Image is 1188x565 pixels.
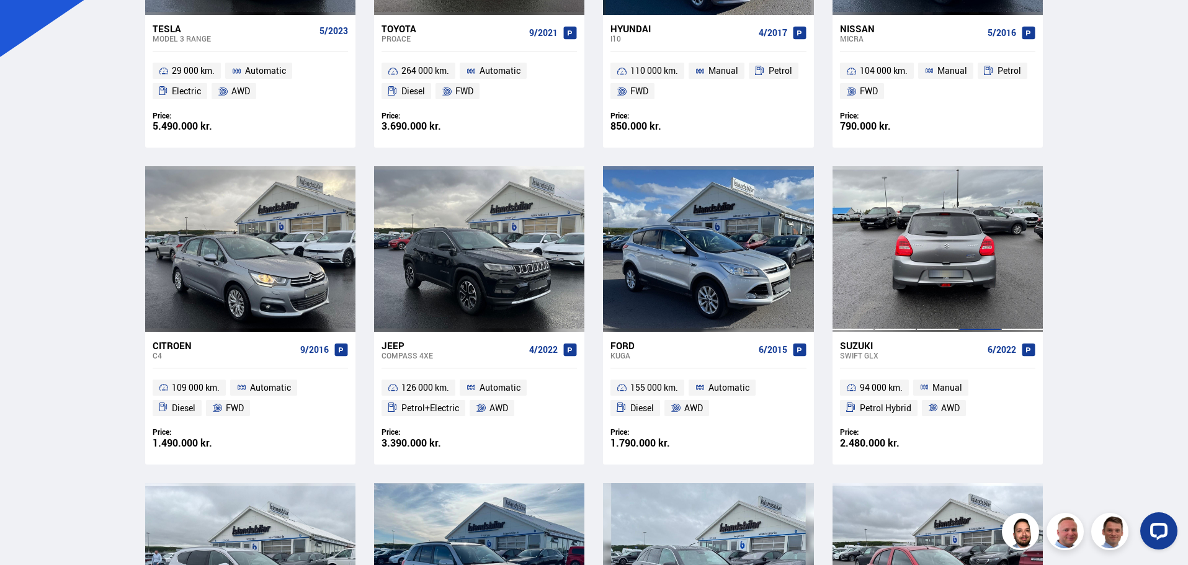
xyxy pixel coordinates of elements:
a: Jeep Compass 4XE 4/2022 126 000 km. Automatic Petrol+Electric AWD Price: 3.390.000 kr. [374,332,584,465]
span: Diesel [630,401,654,416]
span: Manual [937,63,967,78]
span: 4/2017 [759,28,787,38]
div: Nissan [840,23,983,34]
span: Automatic [250,380,291,395]
span: Petrol+Electric [401,401,459,416]
div: Kuga [610,351,753,360]
span: 110 000 km. [630,63,678,78]
div: Price: [610,427,708,437]
img: siFngHWaQ9KaOqBr.png [1048,515,1086,552]
a: Hyundai i10 4/2017 110 000 km. Manual Petrol FWD Price: 850.000 kr. [603,15,813,148]
img: nhp88E3Fdnt1Opn2.png [1004,515,1041,552]
div: 3.390.000 kr. [382,438,480,448]
a: Tesla Model 3 RANGE 5/2023 29 000 km. Automatic Electric AWD Price: 5.490.000 kr. [145,15,355,148]
div: Price: [382,427,480,437]
div: 1.790.000 kr. [610,438,708,448]
span: FWD [630,84,648,99]
span: FWD [455,84,473,99]
span: 4/2022 [529,345,558,355]
div: 790.000 kr. [840,121,938,131]
a: Ford Kuga 6/2015 155 000 km. Automatic Diesel AWD Price: 1.790.000 kr. [603,332,813,465]
span: 109 000 km. [172,380,220,395]
a: Citroen C4 9/2016 109 000 km. Automatic Diesel FWD Price: 1.490.000 kr. [145,332,355,465]
div: i10 [610,34,753,43]
div: Price: [840,111,938,120]
span: AWD [489,401,508,416]
span: Automatic [480,380,520,395]
span: AWD [231,84,250,99]
span: Automatic [708,380,749,395]
div: Tesla [153,23,315,34]
div: Suzuki [840,340,983,351]
span: Diesel [172,401,195,416]
span: 29 000 km. [172,63,215,78]
span: Electric [172,84,201,99]
div: Hyundai [610,23,753,34]
span: Manual [708,63,738,78]
div: Citroen [153,340,295,351]
span: 94 000 km. [860,380,903,395]
span: Manual [932,380,962,395]
div: 3.690.000 kr. [382,121,480,131]
a: Suzuki Swift GLX 6/2022 94 000 km. Manual Petrol Hybrid AWD Price: 2.480.000 kr. [833,332,1043,465]
span: FWD [226,401,244,416]
img: FbJEzSuNWCJXmdc-.webp [1093,515,1130,552]
div: Ford [610,340,753,351]
span: Automatic [245,63,286,78]
span: 155 000 km. [630,380,678,395]
div: Toyota [382,23,524,34]
span: 5/2016 [988,28,1016,38]
span: 126 000 km. [401,380,449,395]
a: Toyota Proace 9/2021 264 000 km. Automatic Diesel FWD Price: 3.690.000 kr. [374,15,584,148]
div: 5.490.000 kr. [153,121,251,131]
div: 2.480.000 kr. [840,438,938,448]
div: Model 3 RANGE [153,34,315,43]
div: Micra [840,34,983,43]
div: Price: [382,111,480,120]
a: Nissan Micra 5/2016 104 000 km. Manual Petrol FWD Price: 790.000 kr. [833,15,1043,148]
span: FWD [860,84,878,99]
span: Petrol [998,63,1021,78]
div: Proace [382,34,524,43]
span: Petrol [769,63,792,78]
div: Price: [610,111,708,120]
span: Diesel [401,84,425,99]
div: Price: [840,427,938,437]
span: Petrol Hybrid [860,401,911,416]
div: 1.490.000 kr. [153,438,251,448]
span: 264 000 km. [401,63,449,78]
span: 9/2016 [300,345,329,355]
div: 850.000 kr. [610,121,708,131]
span: 9/2021 [529,28,558,38]
span: 6/2015 [759,345,787,355]
div: Price: [153,111,251,120]
div: Jeep [382,340,524,351]
span: AWD [684,401,703,416]
span: AWD [941,401,960,416]
span: 6/2022 [988,345,1016,355]
span: Automatic [480,63,520,78]
div: Swift GLX [840,351,983,360]
div: C4 [153,351,295,360]
span: 5/2023 [319,26,348,36]
span: 104 000 km. [860,63,908,78]
div: Price: [153,427,251,437]
div: Compass 4XE [382,351,524,360]
iframe: LiveChat chat widget [1130,507,1182,559]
